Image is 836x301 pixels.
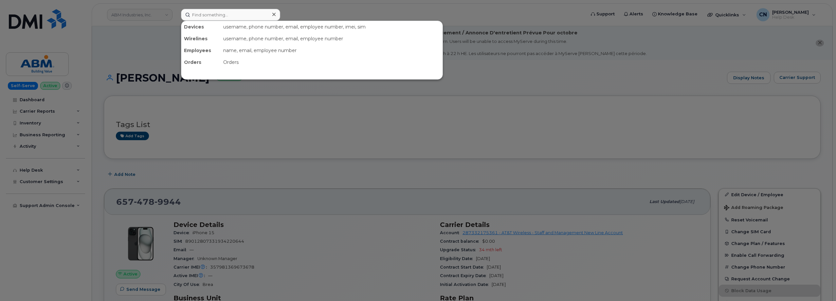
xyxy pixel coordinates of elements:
div: Orders [221,56,443,68]
div: Employees [181,45,221,56]
div: username, phone number, email, employee number, imei, sim [221,21,443,33]
div: Wirelines [181,33,221,45]
div: Devices [181,21,221,33]
div: Orders [181,56,221,68]
div: name, email, employee number [221,45,443,56]
div: username, phone number, email, employee number [221,33,443,45]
